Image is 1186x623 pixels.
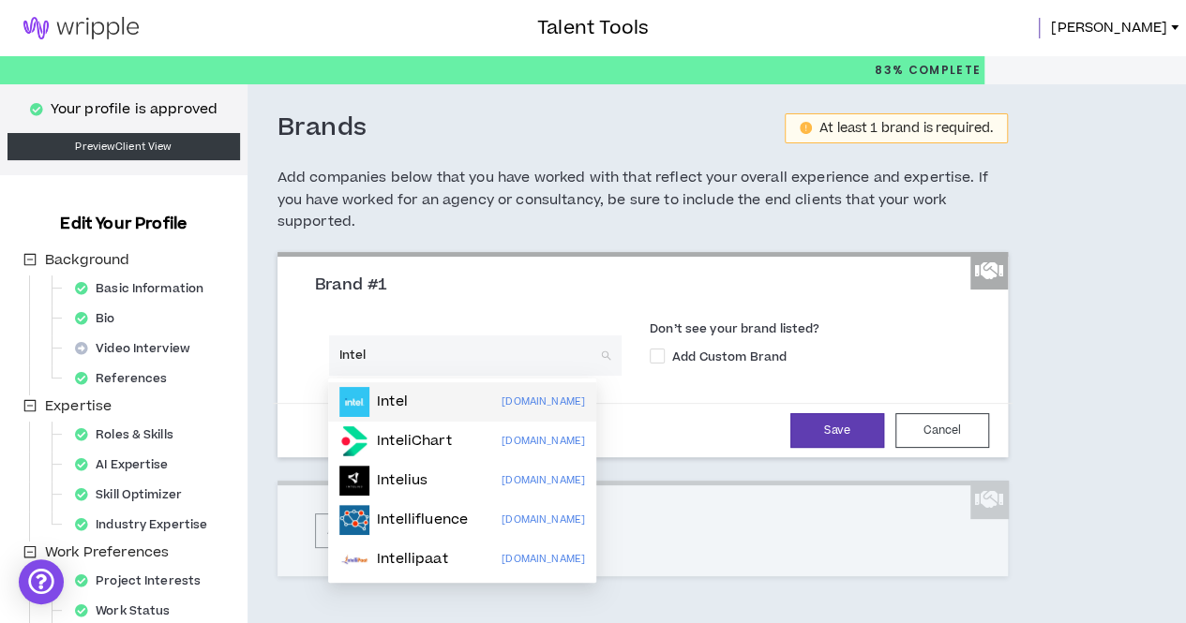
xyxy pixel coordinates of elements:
[875,56,981,84] p: 83%
[502,392,585,412] p: [DOMAIN_NAME]
[537,14,649,42] h3: Talent Tools
[278,112,368,144] h3: Brands
[339,387,369,417] img: intel.com
[68,305,134,332] div: Bio
[68,422,192,448] div: Roles & Skills
[45,250,129,270] span: Background
[45,542,169,562] span: Work Preferences
[23,253,37,266] span: minus-square
[790,413,884,448] button: Save
[895,413,989,448] button: Cancel
[650,320,984,344] label: Don’t see your brand listed?
[68,275,222,302] div: Basic Information
[377,432,452,451] p: InteliChart
[904,62,981,79] span: Complete
[339,505,369,535] img: intellifluence.com
[339,466,369,496] img: intelius.com
[339,544,369,574] img: intellipaat.com
[41,541,173,564] span: Work Preferences
[19,559,64,604] div: Open Intercom Messenger
[377,393,408,411] p: Intel
[665,349,794,365] span: Add Custom Brand
[51,99,218,120] p: Your profile is approved
[1051,18,1167,38] span: [PERSON_NAME]
[68,335,209,362] div: Video Interview
[377,550,448,569] p: Intellipaat
[278,167,1008,233] h5: Add companies below that you have worked with that reflect your overall experience and expertise....
[377,511,468,529] p: Intellifluence
[41,249,133,272] span: Background
[68,512,226,538] div: Industry Expertise
[502,431,585,452] p: [DOMAIN_NAME]
[23,545,37,558] span: minus-square
[68,482,201,508] div: Skill Optimizer
[53,213,194,235] h3: Edit Your Profile
[502,510,585,530] p: [DOMAIN_NAME]
[68,365,186,392] div: References
[8,133,240,160] a: PreviewClient View
[339,426,369,456] img: intelichart.com
[23,399,37,412] span: minus-square
[800,122,812,134] span: exclamation-circle
[502,470,585,491] p: [DOMAIN_NAME]
[502,549,585,570] p: [DOMAIN_NAME]
[68,568,219,594] div: Project Interests
[41,395,115,418] span: Expertise
[45,396,112,416] span: Expertise
[315,275,984,296] h3: Brand #1
[377,471,428,490] p: Intelius
[819,122,993,135] div: At least 1 brand is required.
[68,452,188,478] div: AI Expertise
